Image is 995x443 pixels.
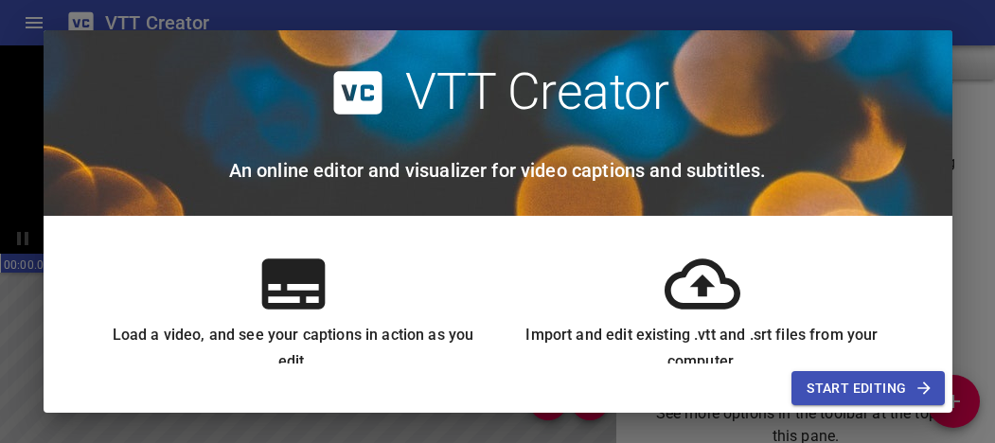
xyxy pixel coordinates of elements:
h2: VTT Creator [405,62,668,123]
span: Start Editing [807,377,929,400]
button: Start Editing [791,371,944,406]
h6: An online editor and visualizer for video captions and subtitles. [229,155,767,186]
h6: Load a video, and see your captions in action as you edit. [104,322,483,375]
h6: Import and edit existing .vtt and .srt files from your computer. [513,322,892,375]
